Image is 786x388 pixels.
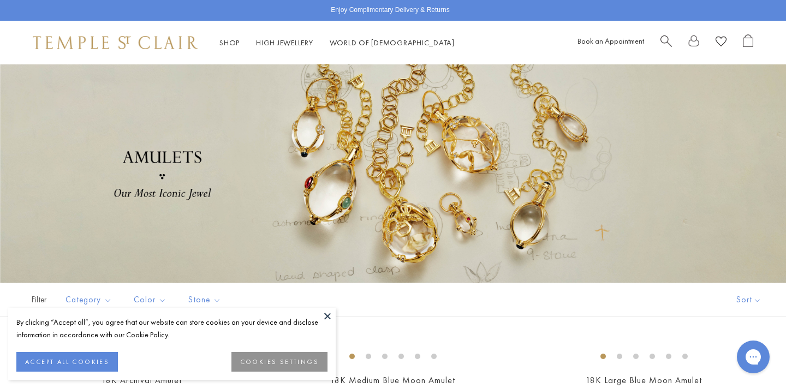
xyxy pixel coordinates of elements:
a: High JewelleryHigh Jewellery [256,38,313,47]
iframe: Gorgias live chat messenger [731,337,775,377]
img: Temple St. Clair [33,36,198,49]
button: Show sort by [712,283,786,317]
button: Color [126,288,175,312]
span: Category [60,293,120,307]
a: View Wishlist [716,34,727,51]
a: Book an Appointment [577,36,644,46]
button: Stone [180,288,229,312]
button: COOKIES SETTINGS [231,352,327,372]
p: Enjoy Complimentary Delivery & Returns [331,5,449,16]
a: 18K Archival Amulet [102,374,182,386]
a: Open Shopping Bag [743,34,753,51]
span: Color [128,293,175,307]
span: Stone [183,293,229,307]
a: 18K Large Blue Moon Amulet [586,374,702,386]
a: World of [DEMOGRAPHIC_DATA]World of [DEMOGRAPHIC_DATA] [330,38,455,47]
nav: Main navigation [219,36,455,50]
a: ShopShop [219,38,240,47]
div: By clicking “Accept all”, you agree that our website can store cookies on your device and disclos... [16,316,327,341]
a: 18K Medium Blue Moon Amulet [330,374,455,386]
button: Category [57,288,120,312]
button: ACCEPT ALL COOKIES [16,352,118,372]
a: Search [660,34,672,51]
